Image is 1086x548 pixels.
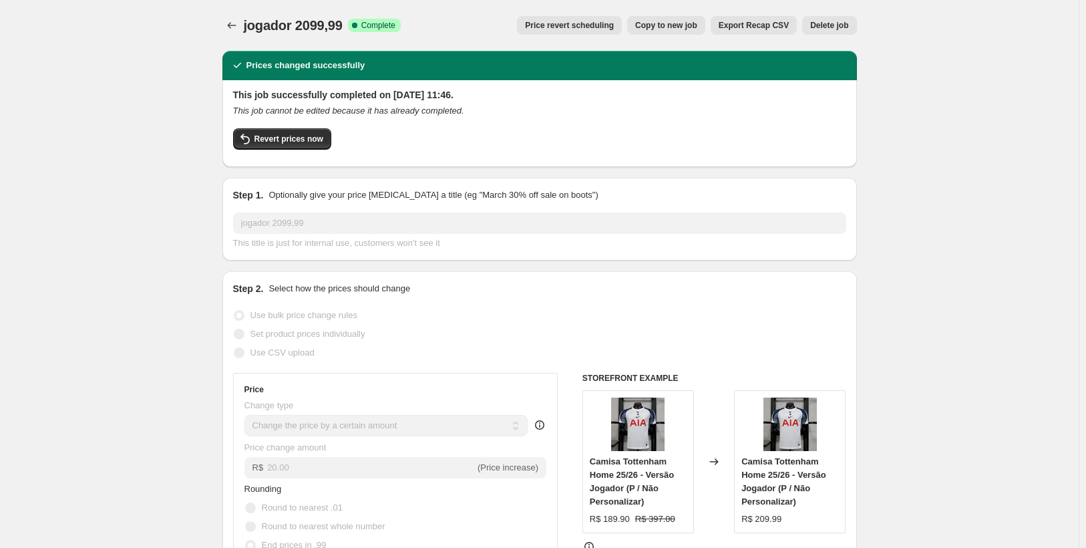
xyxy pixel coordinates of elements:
[233,106,464,116] i: This job cannot be edited because it has already completed.
[262,503,343,513] span: Round to nearest .01
[719,20,789,31] span: Export Recap CSV
[268,188,598,202] p: Optionally give your price [MEDICAL_DATA] a title (eg "March 30% off sale on boots")
[233,128,331,150] button: Revert prices now
[233,282,264,295] h2: Step 2.
[268,282,410,295] p: Select how the prices should change
[222,16,241,35] button: Price change jobs
[802,16,856,35] button: Delete job
[525,20,614,31] span: Price revert scheduling
[635,513,675,526] strike: R$ 397.00
[250,310,357,320] span: Use bulk price change rules
[611,398,665,451] img: rn-image_picker_lib_temp_f937b835-6c00-47bc-a3c6-2db840713a46_80x.jpg
[590,456,674,507] span: Camisa Tottenham Home 25/26 - Versão Jogador (P / Não Personalizar)
[635,20,697,31] span: Copy to new job
[233,188,264,202] h2: Step 1.
[582,373,846,384] h6: STOREFRONT EXAMPLE
[233,238,440,248] span: This title is just for internal use, customers won't see it
[233,213,846,234] input: 30% off holiday sale
[267,457,475,478] input: -10.00
[250,348,315,358] span: Use CSV upload
[763,398,817,451] img: rn-image_picker_lib_temp_f937b835-6c00-47bc-a3c6-2db840713a46_80x.jpg
[590,513,630,526] div: R$ 189.90
[741,513,781,526] div: R$ 209.99
[244,484,282,494] span: Rounding
[233,88,846,102] h2: This job successfully completed on [DATE] 11:46.
[741,456,826,507] span: Camisa Tottenham Home 25/26 - Versão Jogador (P / Não Personalizar)
[244,384,264,395] h3: Price
[250,329,365,339] span: Set product prices individually
[246,59,365,72] h2: Prices changed successfully
[262,521,385,531] span: Round to nearest whole number
[252,462,264,472] span: R$
[711,16,797,35] button: Export Recap CSV
[244,18,343,33] span: jogador 2099,99
[533,418,546,432] div: help
[478,462,538,472] span: (Price increase)
[254,134,323,144] span: Revert prices now
[627,16,705,35] button: Copy to new job
[244,400,294,410] span: Change type
[361,20,395,31] span: Complete
[244,442,327,452] span: Price change amount
[810,20,848,31] span: Delete job
[517,16,622,35] button: Price revert scheduling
